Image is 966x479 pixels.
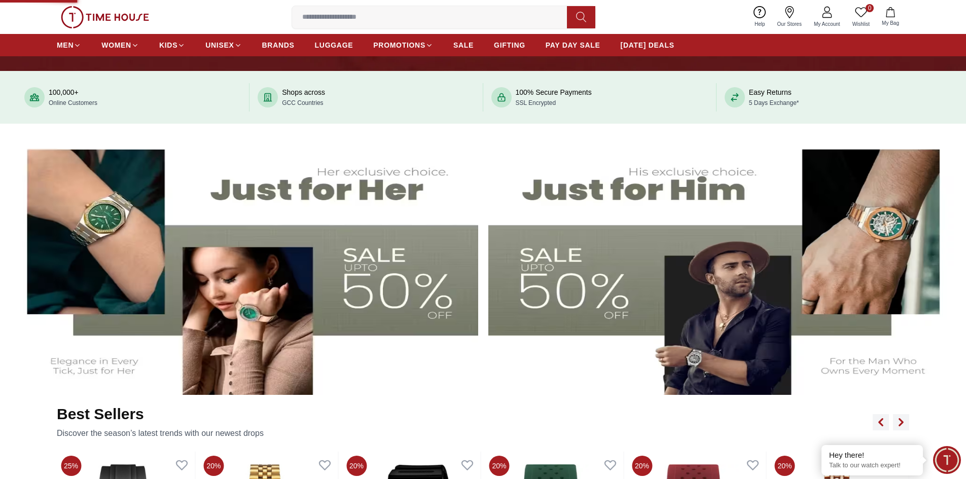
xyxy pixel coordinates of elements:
a: Our Stores [771,4,808,30]
span: Online Customers [49,99,97,106]
span: Wishlist [848,20,874,28]
a: GIFTING [494,36,525,54]
a: BRANDS [262,36,295,54]
span: 20% [489,456,510,476]
div: Hey there! [829,450,915,460]
a: WOMEN [101,36,139,54]
span: 20% [204,456,224,476]
span: 5 Days Exchange* [749,99,799,106]
span: LUGGAGE [315,40,353,50]
span: 0 [866,4,874,12]
span: Help [750,20,769,28]
span: SALE [453,40,474,50]
span: SSL Encrypted [516,99,556,106]
span: My Account [810,20,844,28]
a: PROMOTIONS [373,36,433,54]
div: Shops across [282,87,325,107]
img: ... [61,6,149,28]
span: GCC Countries [282,99,323,106]
span: KIDS [159,40,177,50]
span: [DATE] DEALS [621,40,674,50]
a: UNISEX [205,36,241,54]
h2: Best Sellers [57,405,264,423]
span: Our Stores [773,20,806,28]
div: 100% Secure Payments [516,87,592,107]
button: My Bag [876,5,905,29]
span: PAY DAY SALE [546,40,600,50]
span: 25% [61,456,81,476]
p: Talk to our watch expert! [829,461,915,470]
p: Discover the season’s latest trends with our newest drops [57,427,264,439]
span: WOMEN [101,40,131,50]
a: KIDS [159,36,185,54]
a: LUGGAGE [315,36,353,54]
a: Help [748,4,771,30]
span: GIFTING [494,40,525,50]
a: PAY DAY SALE [546,36,600,54]
div: Easy Returns [749,87,799,107]
div: 100,000+ [49,87,97,107]
span: My Bag [878,19,903,27]
a: 0Wishlist [846,4,876,30]
span: BRANDS [262,40,295,50]
a: MEN [57,36,81,54]
img: Men's Watches Banner [488,134,958,395]
img: Women's Watches Banner [8,134,478,395]
span: 20% [632,456,652,476]
a: SALE [453,36,474,54]
span: UNISEX [205,40,234,50]
span: 20% [346,456,367,476]
span: MEN [57,40,74,50]
span: 20% [775,456,795,476]
span: PROMOTIONS [373,40,425,50]
div: Chat Widget [933,446,961,474]
a: [DATE] DEALS [621,36,674,54]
